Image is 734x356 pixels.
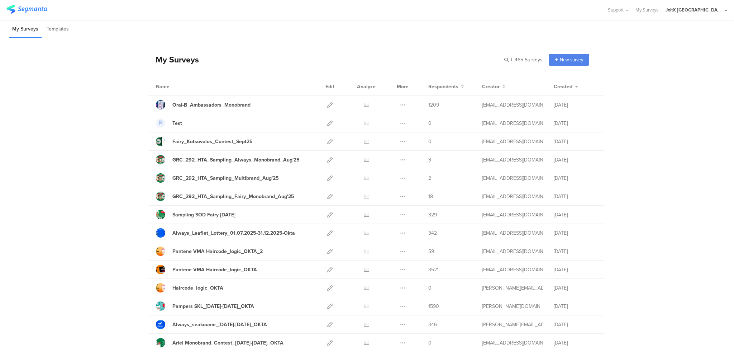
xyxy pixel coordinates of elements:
button: Creator [482,83,505,90]
span: | [510,56,513,64]
a: GRC_292_HTA_Sampling_Fairy_Monobrand_Aug'25 [156,192,294,201]
div: [DATE] [554,120,597,127]
a: Ariel Monobrand_Contest_[DATE]-[DATE]_OKTA [156,338,283,347]
span: 59 [428,248,434,255]
div: More [395,78,410,95]
span: 0 [428,339,432,347]
div: Edit [322,78,338,95]
div: [DATE] [554,211,597,219]
div: [DATE] [554,303,597,310]
div: baroutis.db@pg.com [482,339,543,347]
div: Haircode_logic_OKTA [172,284,223,292]
span: Support [608,6,624,13]
div: [DATE] [554,101,597,109]
a: Pampers SKL_[DATE]-[DATE]_OKTA [156,301,254,311]
div: Pantene VMA Haircode_logic_OKTA [172,266,257,273]
div: Fairy_Kotsovolos_Contest_Sept25 [172,138,253,145]
div: Analyze [356,78,377,95]
a: Fairy_Kotsovolos_Contest_Sept25 [156,137,253,146]
a: Pantene VMA Haircode_logic_OKTA_2 [156,247,263,256]
div: GRC_292_HTA_Sampling_Multibrand_Aug'25 [172,174,279,182]
span: 465 Surveys [515,56,543,64]
div: [DATE] [554,284,597,292]
li: My Surveys [9,21,42,38]
div: gheorghe.a.4@pg.com [482,211,543,219]
div: [DATE] [554,138,597,145]
div: [DATE] [554,156,597,164]
div: betbeder.mb@pg.com [482,229,543,237]
a: GRC_292_HTA_Sampling_Multibrand_Aug'25 [156,173,279,183]
a: Always_Leaflet_Lottery_01.07.2025-31.12.2025-Okta [156,228,295,238]
div: Always_seakoume_03May25-30June25_OKTA [172,321,267,328]
div: [DATE] [554,266,597,273]
div: Name [156,83,199,90]
span: 0 [428,284,432,292]
div: GRC_292_HTA_Sampling_Fairy_Monobrand_Aug'25 [172,193,294,200]
div: GRC_292_HTA_Sampling_Always_Monobrand_Aug'25 [172,156,300,164]
span: 346 [428,321,437,328]
div: baroutis.db@pg.com [482,248,543,255]
span: Respondents [428,83,458,90]
a: Test [156,118,182,128]
div: Always_Leaflet_Lottery_01.07.2025-31.12.2025-Okta [172,229,295,237]
div: [DATE] [554,174,597,182]
span: 3521 [428,266,439,273]
span: 3 [428,156,431,164]
div: Ariel Monobrand_Contest_01May25-31May25_OKTA [172,339,283,347]
div: Pantene VMA Haircode_logic_OKTA_2 [172,248,263,255]
span: Creator [482,83,500,90]
div: nikolopoulos.j@pg.com [482,101,543,109]
img: segmanta logo [6,5,47,14]
span: 0 [428,138,432,145]
div: [DATE] [554,193,597,200]
li: Templates [43,21,72,38]
div: [DATE] [554,321,597,328]
div: baroutis.db@pg.com [482,266,543,273]
span: 342 [428,229,437,237]
div: skora.es@pg.com [482,303,543,310]
a: Oral-B_Ambassadors_Monobrand [156,100,251,109]
span: 1209 [428,101,439,109]
div: Test [172,120,182,127]
div: arvanitis.a@pg.com [482,284,543,292]
div: Sampling SOD Fairy Aug'25 [172,211,235,219]
a: Pantene VMA Haircode_logic_OKTA [156,265,257,274]
span: 0 [428,120,432,127]
div: gheorghe.a.4@pg.com [482,156,543,164]
a: Always_seakoume_[DATE]-[DATE]_OKTA [156,320,267,329]
button: Respondents [428,83,464,90]
span: 2 [428,174,431,182]
div: gheorghe.a.4@pg.com [482,193,543,200]
span: 329 [428,211,437,219]
span: 1590 [428,303,439,310]
div: Pampers SKL_8May25-21May25_OKTA [172,303,254,310]
div: [DATE] [554,339,597,347]
div: [DATE] [554,229,597,237]
span: Created [554,83,572,90]
div: arvanitis.a@pg.com [482,321,543,328]
div: betbeder.mb@pg.com [482,138,543,145]
div: [DATE] [554,248,597,255]
div: gheorghe.a.4@pg.com [482,174,543,182]
span: New survey [560,56,583,63]
a: Haircode_logic_OKTA [156,283,223,292]
span: 18 [428,193,433,200]
a: GRC_292_HTA_Sampling_Always_Monobrand_Aug'25 [156,155,300,164]
div: JoltX [GEOGRAPHIC_DATA] [666,6,723,13]
div: Oral-B_Ambassadors_Monobrand [172,101,251,109]
div: support@segmanta.com [482,120,543,127]
div: My Surveys [148,53,199,66]
button: Created [554,83,578,90]
a: Sampling SOD Fairy [DATE] [156,210,235,219]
